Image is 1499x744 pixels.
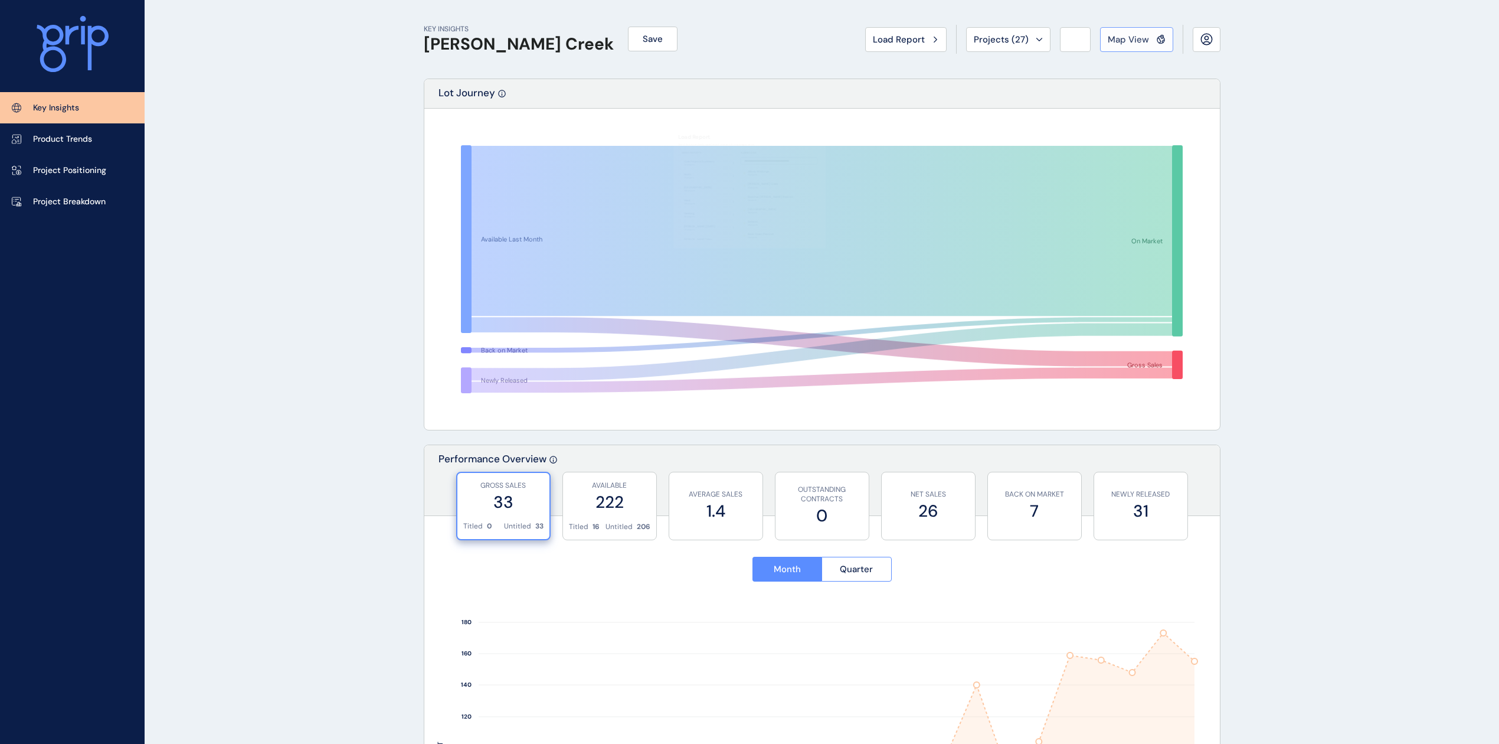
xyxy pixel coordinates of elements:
[994,490,1075,500] p: BACK ON MARKET
[752,557,822,582] button: Month
[675,490,757,500] p: AVERAGE SALES
[888,490,969,500] p: NET SALES
[463,491,544,514] label: 33
[462,619,472,626] text: 180
[821,557,892,582] button: Quarter
[966,27,1050,52] button: Projects (27)
[569,491,650,514] label: 222
[974,34,1029,45] span: Projects ( 27 )
[781,485,863,505] p: OUTSTANDING CONTRACTS
[606,522,633,532] p: Untitled
[1108,34,1149,45] span: Map View
[33,102,79,114] p: Key Insights
[865,27,947,52] button: Load Report
[569,481,650,491] p: AVAILABLE
[781,504,863,527] label: 0
[535,521,544,531] p: 33
[438,452,546,515] p: Performance Overview
[994,500,1075,523] label: 7
[628,27,678,51] button: Save
[774,563,801,575] span: Month
[504,521,531,531] p: Untitled
[461,681,472,689] text: 140
[33,165,106,177] p: Project Positioning
[1100,27,1173,52] button: Map View
[643,33,663,45] span: Save
[593,522,600,532] p: 16
[424,34,614,54] h1: [PERSON_NAME] Creek
[888,500,969,523] label: 26
[675,500,757,523] label: 1.4
[637,522,650,532] p: 206
[462,650,472,658] text: 160
[840,563,873,575] span: Quarter
[1100,500,1181,523] label: 31
[569,522,588,532] p: Titled
[424,24,614,34] p: KEY INSIGHTS
[462,713,472,721] text: 120
[438,86,495,108] p: Lot Journey
[1100,490,1181,500] p: NEWLY RELEASED
[33,133,92,145] p: Product Trends
[463,521,483,531] p: Titled
[487,521,492,531] p: 0
[463,481,544,491] p: GROSS SALES
[873,34,925,45] span: Load Report
[33,196,106,208] p: Project Breakdown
